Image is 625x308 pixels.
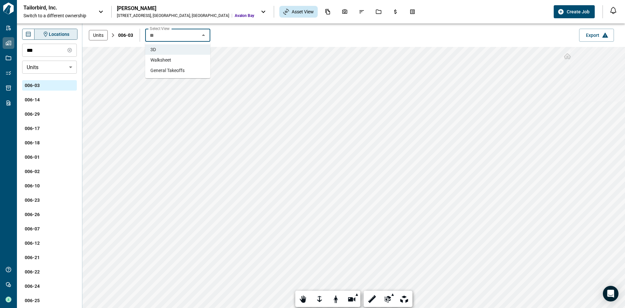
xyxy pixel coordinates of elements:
[25,125,40,132] span: 006-17
[22,138,77,148] button: 006-18
[372,6,385,17] div: Jobs
[22,152,77,162] button: 006-01
[22,224,77,234] button: 006-07
[25,82,40,89] span: 006-03
[389,6,402,17] div: Budgets
[355,6,368,17] div: Issues & Info
[321,6,335,17] div: Documents
[22,166,77,177] button: 006-02
[150,46,156,53] span: 3D
[150,67,185,74] span: General Takeoffs
[23,12,92,19] span: Switch to a different ownership
[25,96,40,103] span: 006-14
[118,32,133,39] p: 006-03
[554,5,595,18] button: Create Job
[25,183,40,189] span: 006-10
[25,139,40,146] span: 006-18
[22,109,77,119] button: 006-29
[586,32,599,38] span: Export
[22,80,77,91] button: 006-03
[292,8,314,15] span: Asset View
[89,30,108,40] div: Units
[22,195,77,205] button: 006-23
[22,252,77,263] button: 006-21
[22,267,77,277] button: 006-22
[22,95,77,105] button: 006-14
[25,111,40,117] span: 006-29
[25,168,40,175] span: 006-02
[150,26,170,31] label: Select View
[25,297,40,304] span: 006-25
[22,181,77,191] button: 006-10
[117,5,254,12] div: [PERSON_NAME]
[25,211,40,218] span: 006-26
[279,6,318,18] div: Asset View
[235,13,254,18] span: Avalon Bay
[25,269,40,275] span: 006-22
[25,283,40,289] span: 006-24
[22,281,77,291] button: 006-24
[25,197,40,203] span: 006-23
[338,6,352,17] div: Photos
[567,8,590,15] span: Create Job
[49,31,69,37] span: Locations
[150,57,171,63] span: Walksheet
[406,6,419,17] div: Takeoff Center
[25,154,40,160] span: 006-01
[89,33,107,38] span: Units
[23,5,82,11] p: Tailorbird, Inc.
[25,226,40,232] span: 006-07
[22,123,77,134] button: 006-17
[35,29,77,39] button: Locations
[199,31,208,40] button: Close
[25,254,40,261] span: 006-21
[603,286,618,301] div: Open Intercom Messenger
[22,58,77,76] div: Without label
[25,240,40,246] span: 006-12
[22,238,77,248] button: 006-12
[117,13,229,18] div: [STREET_ADDRESS] , [GEOGRAPHIC_DATA] , [GEOGRAPHIC_DATA]
[579,29,614,42] button: Export
[608,5,618,16] button: Open notification feed
[22,295,77,306] button: 006-25
[22,209,77,220] button: 006-26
